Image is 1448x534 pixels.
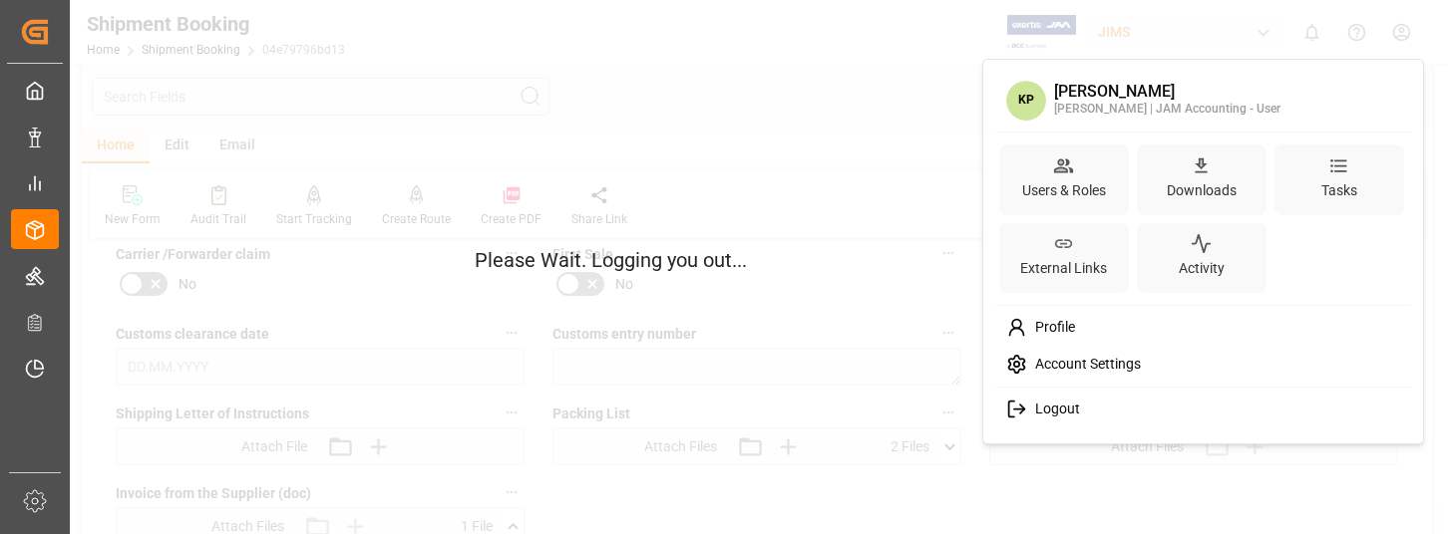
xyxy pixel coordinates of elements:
div: [PERSON_NAME] | JAM Accounting - User [1054,101,1280,119]
div: Tasks [1317,176,1361,205]
div: Downloads [1163,176,1241,205]
div: [PERSON_NAME] [1054,83,1280,101]
div: External Links [1016,254,1111,283]
span: KP [1006,81,1046,121]
p: Please Wait. Logging you out... [475,245,973,275]
span: Logout [1027,400,1080,418]
span: Profile [1027,319,1075,337]
span: Account Settings [1027,356,1141,374]
div: Users & Roles [1018,176,1110,205]
div: Activity [1175,254,1229,283]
